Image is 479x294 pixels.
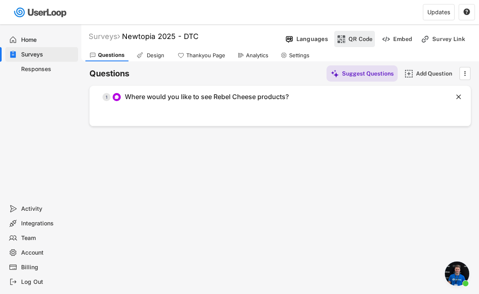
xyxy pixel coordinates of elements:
div: QR Code [348,35,373,43]
div: Billing [21,264,75,271]
img: MagicMajor%20%28Purple%29.svg [331,69,339,78]
img: ShopcodesMajor.svg [337,35,346,43]
div: Surveys [21,51,75,58]
text:  [464,8,470,15]
div: Activity [21,205,75,213]
text:  [464,69,466,78]
img: EmbedMinor.svg [382,35,390,43]
div: Add Question [416,70,457,77]
div: Survey Link [432,35,473,43]
div: Analytics [246,52,268,59]
div: Languages [296,35,328,43]
div: Surveys [89,32,120,41]
div: Design [145,52,165,59]
text:  [456,93,461,101]
a: Open chat [445,262,469,286]
div: Embed [393,35,412,43]
img: userloop-logo-01.svg [12,4,70,21]
img: AddMajor.svg [405,69,413,78]
div: Team [21,234,75,242]
button:  [455,93,463,101]
div: Questions [98,52,124,58]
div: Responses [21,65,75,73]
font: Newtopia 2025 - DTC [122,32,198,41]
div: Log Out [21,278,75,286]
div: Settings [289,52,309,59]
div: Account [21,249,75,257]
div: Integrations [21,220,75,227]
h6: Questions [89,68,129,79]
div: Thankyou Page [186,52,225,59]
button:  [463,9,470,16]
img: Language%20Icon.svg [285,35,294,43]
div: 1 [102,95,111,99]
div: Suggest Questions [342,70,394,77]
img: LinkMinor.svg [421,35,429,43]
div: Where would you like to see Rebel Cheese products? [125,93,289,101]
div: Home [21,36,75,44]
div: Updates [427,9,450,15]
button:  [461,67,469,80]
img: ConversationMinor.svg [114,95,119,99]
